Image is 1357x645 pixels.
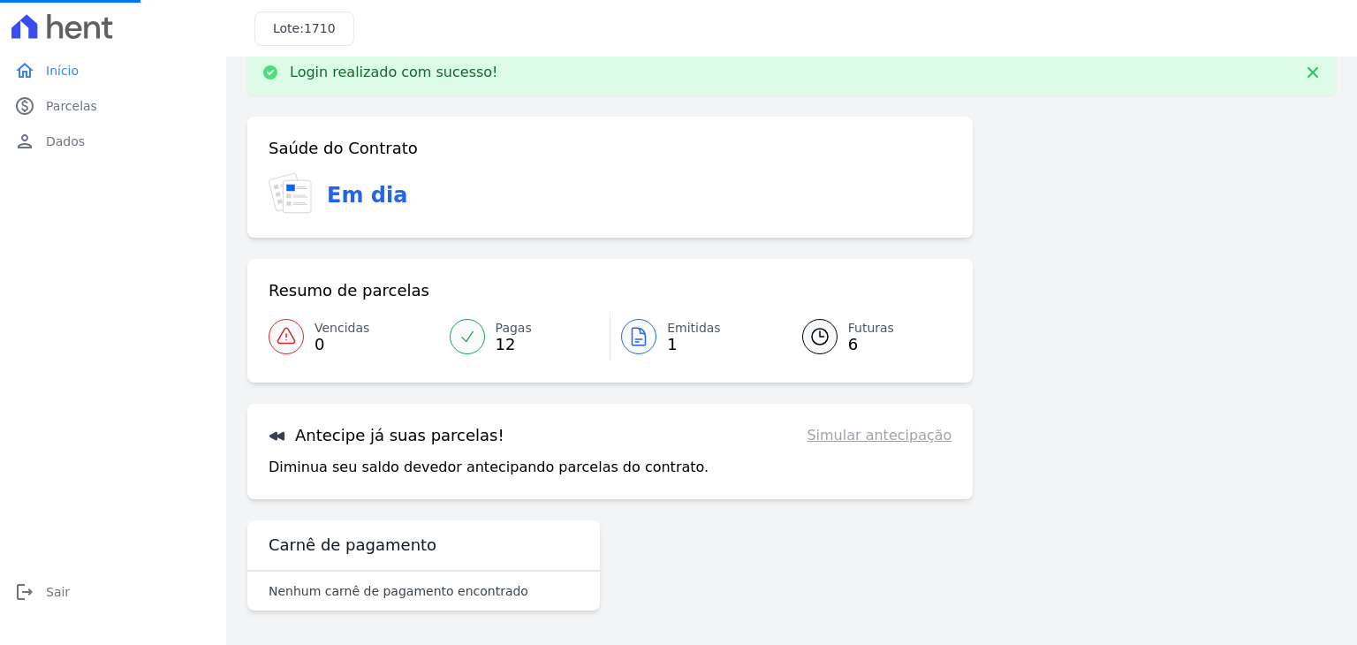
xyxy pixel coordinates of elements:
h3: Antecipe já suas parcelas! [269,425,504,446]
span: 12 [496,338,532,352]
a: homeInício [7,53,219,88]
h3: Em dia [327,179,407,211]
span: Futuras [848,319,894,338]
a: Pagas 12 [439,312,610,361]
h3: Resumo de parcelas [269,280,429,301]
span: 0 [315,338,369,352]
a: paidParcelas [7,88,219,124]
span: Parcelas [46,97,97,115]
span: 6 [848,338,894,352]
p: Diminua seu saldo devedor antecipando parcelas do contrato. [269,457,709,478]
p: Nenhum carnê de pagamento encontrado [269,582,528,600]
a: Simular antecipação [807,425,951,446]
span: Emitidas [667,319,721,338]
a: logoutSair [7,574,219,610]
span: 1 [667,338,721,352]
a: Futuras 6 [781,312,952,361]
a: Vencidas 0 [269,312,439,361]
a: Emitidas 1 [610,312,781,361]
span: Vencidas [315,319,369,338]
h3: Carnê de pagamento [269,535,436,556]
i: home [14,60,35,81]
span: Dados [46,133,85,150]
span: Início [46,62,79,80]
span: Pagas [496,319,532,338]
p: Login realizado com sucesso! [290,64,498,81]
h3: Saúde do Contrato [269,138,418,159]
h3: Lote: [273,19,336,38]
i: logout [14,581,35,603]
i: person [14,131,35,152]
span: Sair [46,583,70,601]
span: 1710 [304,21,336,35]
i: paid [14,95,35,117]
a: personDados [7,124,219,159]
